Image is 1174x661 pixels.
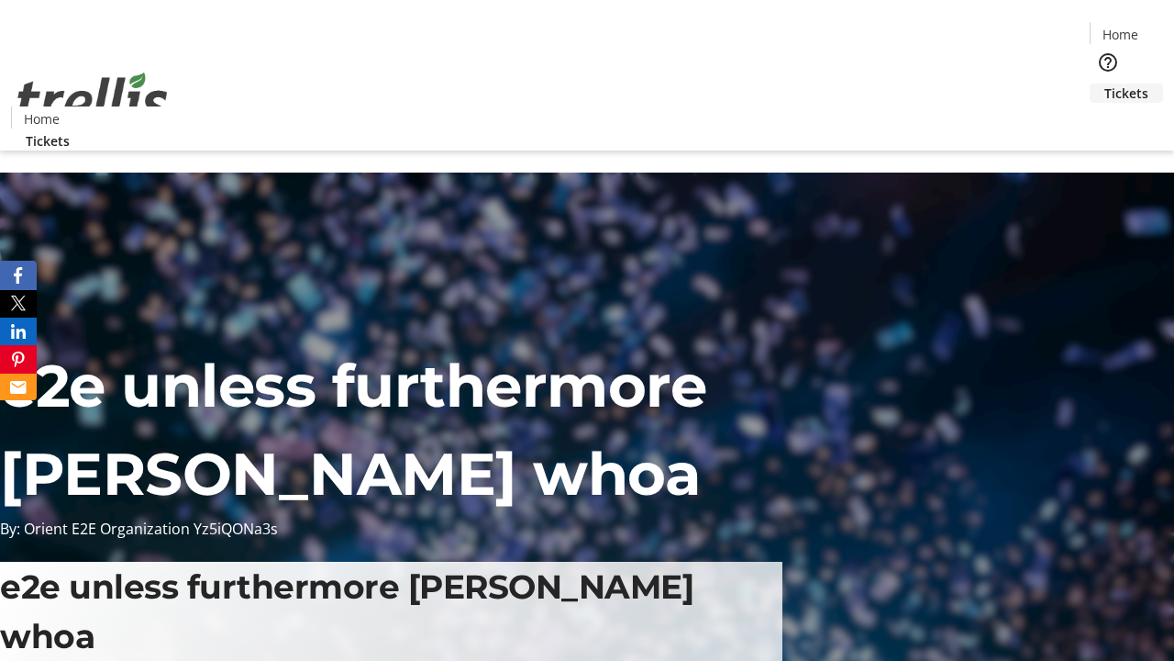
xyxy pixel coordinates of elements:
span: Home [24,109,60,129]
span: Tickets [1104,84,1148,103]
a: Home [12,109,71,129]
span: Home [1102,25,1138,44]
img: Orient E2E Organization Yz5iQONa3s's Logo [11,52,174,144]
a: Tickets [11,131,84,151]
button: Help [1090,44,1126,81]
a: Tickets [1090,84,1163,103]
button: Cart [1090,103,1126,140]
a: Home [1091,25,1149,44]
span: Tickets [26,131,70,151]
